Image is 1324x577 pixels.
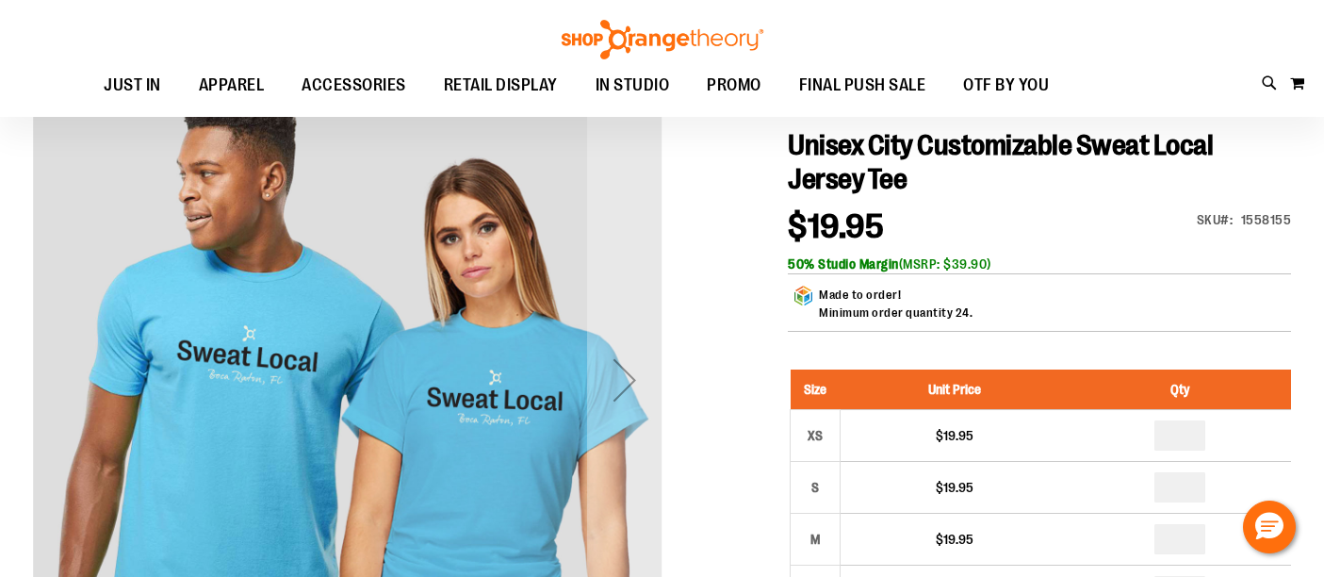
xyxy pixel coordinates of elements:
a: IN STUDIO [577,64,689,107]
th: Unit Price [841,370,1069,410]
span: JUST IN [104,64,161,107]
div: $19.95 [850,530,1059,549]
a: OTF BY YOU [944,64,1068,107]
a: ACCESSORIES [283,64,425,107]
th: Qty [1069,370,1291,410]
button: Hello, have a question? Let’s chat. [1243,501,1296,553]
span: PROMO [707,64,761,107]
a: PROMO [688,64,780,107]
span: $19.95 [788,207,884,246]
div: 1558155 [1241,210,1292,229]
span: Unisex City Customizable Sweat Local Jersey Tee [788,129,1213,195]
div: $19.95 [850,478,1059,497]
strong: SKU [1197,212,1234,227]
span: RETAIL DISPLAY [444,64,558,107]
span: APPAREL [199,64,265,107]
th: Size [791,370,841,410]
div: XS [801,421,829,450]
div: S [801,473,829,502]
p: Minimum order quantity 24. [819,304,973,321]
a: RETAIL DISPLAY [425,64,577,107]
div: M [801,525,829,553]
div: Made to order! [819,286,973,331]
img: Shop Orangetheory [559,20,766,59]
div: $19.95 [850,426,1059,445]
a: JUST IN [85,64,180,107]
span: FINAL PUSH SALE [799,64,926,107]
span: OTF BY YOU [963,64,1049,107]
a: APPAREL [180,64,284,107]
span: IN STUDIO [596,64,670,107]
b: 50% Studio Margin [788,256,899,272]
span: ACCESSORIES [302,64,406,107]
a: FINAL PUSH SALE [780,64,945,107]
div: (MSRP: $39.90) [788,255,1291,273]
